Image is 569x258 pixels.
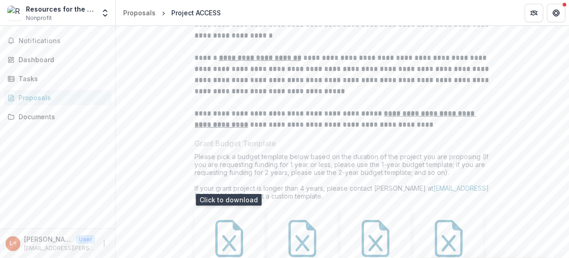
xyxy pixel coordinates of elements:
[194,184,489,200] a: [EMAIL_ADDRESS][DOMAIN_NAME]
[99,4,112,22] button: Open entity switcher
[4,109,112,124] a: Documents
[19,55,104,64] div: Dashboard
[19,112,104,122] div: Documents
[123,8,156,18] div: Proposals
[119,6,159,19] a: Proposals
[24,244,95,252] p: [EMAIL_ADDRESS][PERSON_NAME][DOMAIN_NAME]
[26,4,95,14] div: Resources for the Blind, Inc.
[547,4,565,22] button: Get Help
[76,235,95,244] p: User
[10,240,17,246] div: Lorinda De Vera-Ang <rbi.lorinda@gmail.com> <rbi.lorinda@gmail.com>
[119,6,225,19] nav: breadcrumb
[7,6,22,20] img: Resources for the Blind, Inc.
[4,90,112,105] a: Proposals
[26,14,52,22] span: Nonprofit
[194,138,276,149] p: Grant Budget Template
[4,52,112,67] a: Dashboard
[19,74,104,84] div: Tasks
[194,153,491,204] div: Please pick a budget template below based on the duration of the project you are proposing (If yo...
[19,93,104,103] div: Proposals
[19,37,108,45] span: Notifications
[4,71,112,86] a: Tasks
[4,33,112,48] button: Notifications
[99,238,110,249] button: More
[525,4,543,22] button: Partners
[24,234,72,244] p: [PERSON_NAME]-Ang <[EMAIL_ADDRESS][PERSON_NAME][DOMAIN_NAME]> <[DOMAIN_NAME][EMAIL_ADDRESS][PERSO...
[171,8,221,18] div: Project ACCESS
